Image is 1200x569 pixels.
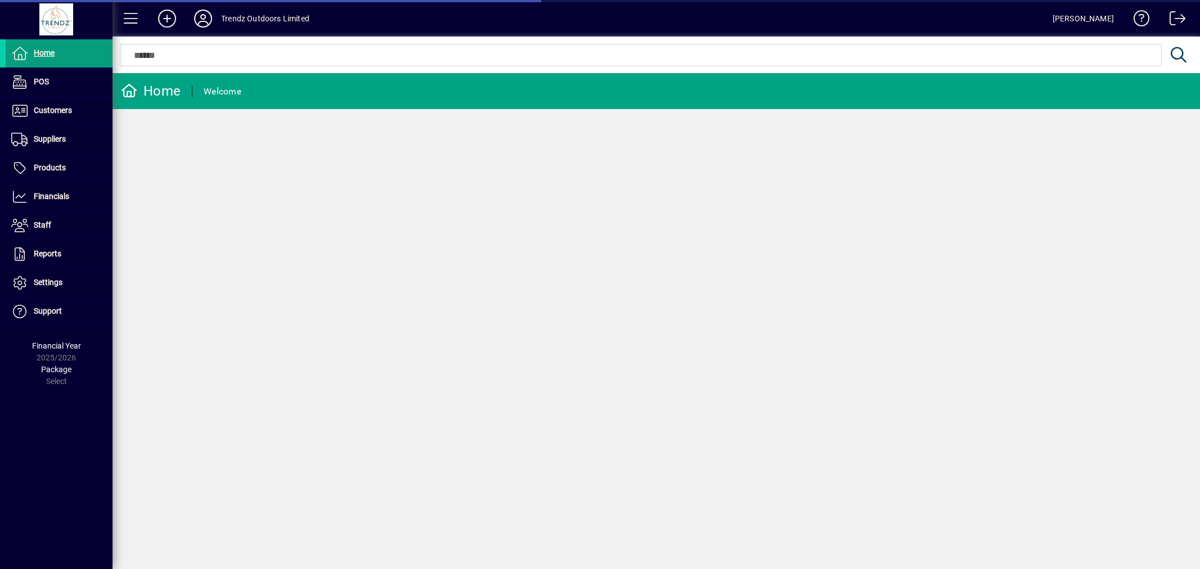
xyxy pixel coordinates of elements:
[6,68,113,96] a: POS
[34,134,66,143] span: Suppliers
[221,10,309,28] div: Trendz Outdoors Limited
[34,163,66,172] span: Products
[1125,2,1150,39] a: Knowledge Base
[149,8,185,29] button: Add
[34,220,51,229] span: Staff
[6,183,113,211] a: Financials
[6,125,113,153] a: Suppliers
[34,306,62,315] span: Support
[34,278,62,287] span: Settings
[6,297,113,326] a: Support
[6,97,113,125] a: Customers
[185,8,221,29] button: Profile
[6,269,113,297] a: Settings
[41,365,71,374] span: Package
[34,77,49,86] span: POS
[34,249,61,258] span: Reports
[1053,10,1114,28] div: [PERSON_NAME]
[204,83,241,101] div: Welcome
[1161,2,1186,39] a: Logout
[6,211,113,240] a: Staff
[121,82,181,100] div: Home
[6,240,113,268] a: Reports
[34,192,69,201] span: Financials
[6,154,113,182] a: Products
[34,48,55,57] span: Home
[34,106,72,115] span: Customers
[32,341,81,350] span: Financial Year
